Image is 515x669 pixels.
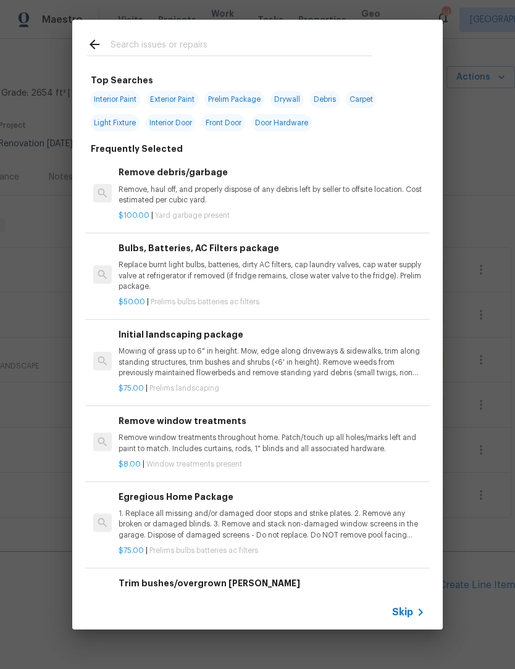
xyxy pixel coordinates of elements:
h6: Remove window treatments [119,414,425,428]
span: Carpet [346,91,377,108]
p: Remove, haul off, and properly dispose of any debris left by seller to offsite location. Cost est... [119,185,425,206]
h6: Trim bushes/overgrown [PERSON_NAME] [119,576,425,590]
span: Debris [310,91,340,108]
h6: Top Searches [91,73,153,87]
span: Prelims landscaping [149,384,219,392]
span: Interior Door [146,114,196,131]
span: Window treatments present [146,460,242,468]
h6: Bulbs, Batteries, AC Filters package [119,241,425,255]
span: Interior Paint [90,91,140,108]
span: Yard garbage present [155,212,230,219]
span: $75.00 [119,547,144,554]
span: $50.00 [119,298,145,305]
span: $8.00 [119,460,141,468]
input: Search issues or repairs [111,37,372,56]
h6: Frequently Selected [91,142,183,156]
h6: Egregious Home Package [119,490,425,504]
span: Skip [392,606,413,618]
span: Door Hardware [251,114,312,131]
p: | [119,459,425,470]
p: | [119,297,425,307]
span: Prelim Package [204,91,264,108]
span: Exterior Paint [146,91,198,108]
p: | [119,546,425,556]
span: $75.00 [119,384,144,392]
span: Prelims bulbs batteries ac filters [151,298,259,305]
span: Front Door [202,114,245,131]
p: 1. Replace all missing and/or damaged door stops and strike plates. 2. Remove any broken or damag... [119,509,425,540]
p: | [119,210,425,221]
h6: Remove debris/garbage [119,165,425,179]
p: | [119,383,425,394]
span: Drywall [270,91,304,108]
span: Prelims bulbs batteries ac filters [149,547,258,554]
span: $100.00 [119,212,149,219]
h6: Initial landscaping package [119,328,425,341]
span: Light Fixture [90,114,140,131]
p: Remove window treatments throughout home. Patch/touch up all holes/marks left and paint to match.... [119,433,425,454]
p: Replace burnt light bulbs, batteries, dirty AC filters, cap laundry valves, cap water supply valv... [119,260,425,291]
p: Mowing of grass up to 6" in height. Mow, edge along driveways & sidewalks, trim along standing st... [119,346,425,378]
